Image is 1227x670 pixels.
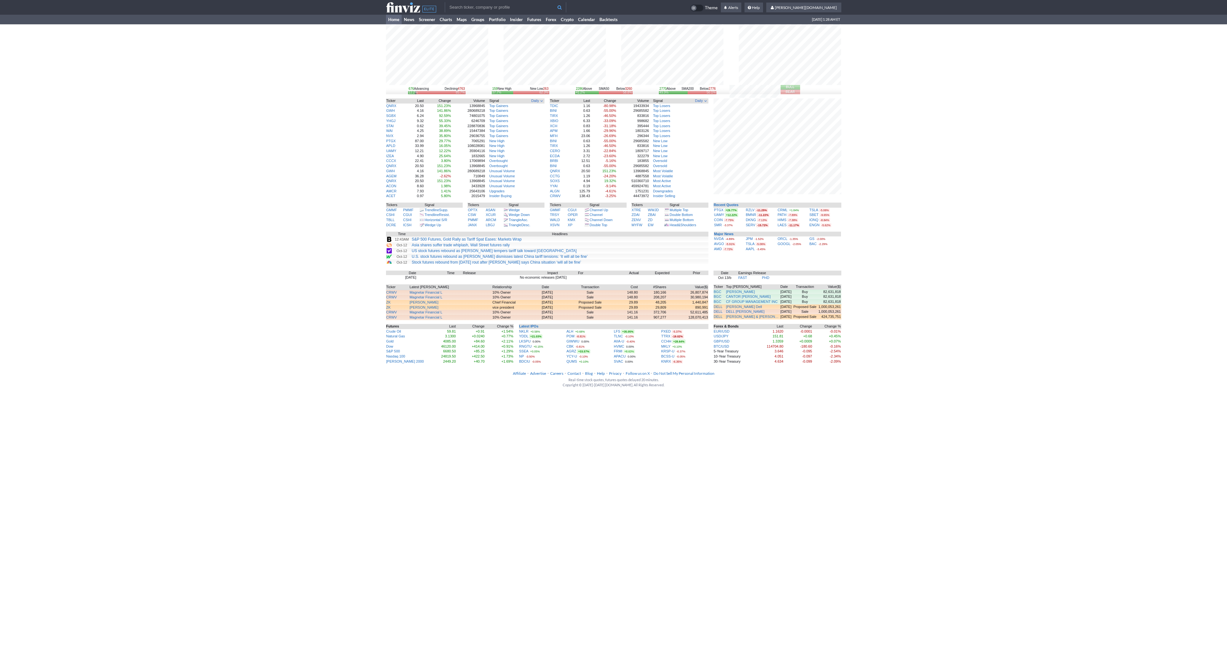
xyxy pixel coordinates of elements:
[653,129,670,133] a: Top Losers
[492,87,512,91] div: New High
[550,119,558,123] a: XBIO
[714,203,739,207] a: Recent Quotes
[590,223,607,227] a: Double Top
[746,247,755,251] a: AAPL
[746,242,754,246] a: TSLA
[386,15,402,24] a: Home
[746,213,756,217] a: BMNR
[778,223,787,227] a: LAES
[468,213,476,217] a: CSW
[778,237,787,241] a: ORCL
[410,300,438,304] a: [PERSON_NAME]
[726,304,762,310] a: [PERSON_NAME] Dell
[386,109,395,112] a: GWH
[550,124,557,128] a: XCH
[425,208,448,212] a: TrendlineSupp.
[403,213,412,217] a: CGUI
[714,208,724,212] a: PTGX
[386,124,394,128] a: STAI
[412,254,588,259] a: U.S. stock futures rebound as [PERSON_NAME] dismisses latest China tariff tensions: ‘It will all ...
[386,208,397,212] a: GMMF
[809,237,814,241] a: GS
[590,208,608,212] a: Channel Up
[543,87,549,90] span: 263
[567,344,574,348] a: CBK
[386,98,406,104] th: Ticker
[766,3,841,13] a: [PERSON_NAME][DOMAIN_NAME]
[576,87,583,90] span: 2286
[519,349,529,353] a: SSEA
[386,189,397,193] a: AMCR
[714,213,724,217] a: UAMY
[690,4,718,12] a: Theme
[746,223,755,227] a: SERV
[714,223,722,227] a: SMR
[653,371,714,376] a: Do Not Sell My Personal Information
[616,87,632,91] div: Below
[714,339,730,343] a: GBP/USD
[567,329,573,333] a: ALH
[653,174,673,178] a: Most Volatile
[403,218,411,222] a: CSHI
[409,87,414,90] span: 676
[509,213,530,217] a: Wedge Down
[468,223,477,227] a: JANX
[775,5,837,10] span: [PERSON_NAME][DOMAIN_NAME]
[519,324,539,328] a: Latest IPOs
[625,87,632,90] span: 3260
[486,213,496,217] a: XCUR
[386,344,393,348] a: Dow
[745,3,763,13] a: Help
[653,109,670,112] a: Top Losers
[445,2,566,12] input: Search ticker, company or profile
[456,91,465,94] div: 85.7%
[567,354,577,358] a: YCY-U
[550,134,558,138] a: MFH
[746,218,756,222] a: DKNG
[568,213,578,217] a: OPER
[570,98,590,104] th: Last
[409,91,418,94] div: 12.2%
[489,159,507,163] a: Overbought
[632,213,640,217] a: ZDAI
[550,144,558,148] a: TIRX
[738,276,747,280] a: FAST
[669,218,694,222] a: Multiple Bottom
[660,87,676,91] div: Above
[544,15,559,24] a: Forex
[386,129,393,133] a: WAI
[550,154,560,158] a: ECDA
[550,179,560,183] a: SOXS
[653,134,670,138] a: Top Losers
[489,98,499,104] span: Signal
[778,208,788,212] a: CRML
[632,218,641,222] a: ZENV
[386,315,397,319] a: CRWV
[412,243,510,247] a: Asia shares suffer trade whiplash, Wall Street futures rally
[614,334,623,338] a: TLNC
[614,354,626,358] a: APACU
[489,194,512,198] a: Insider Buying
[669,223,696,227] a: Head&Shoulders
[705,4,718,12] span: Theme
[386,119,396,123] a: YHGJ
[661,344,670,348] a: MKLY
[653,104,670,108] a: Top Losers
[386,329,401,333] a: Crude Oil
[746,208,754,212] a: RZLV
[550,129,558,133] a: APM
[521,223,530,227] span: Desc.
[559,15,576,24] a: Crypto
[653,169,673,173] a: Most Volatile
[386,154,394,158] a: IZEA
[661,359,671,363] a: KNRX
[489,164,507,168] a: Overbought
[576,91,585,94] div: 41.2%
[386,149,397,153] a: UAMY
[417,15,437,24] a: Screener
[550,189,559,193] a: ALGN
[521,218,528,222] span: Asc.
[706,91,715,94] div: 50.1%
[653,179,671,183] a: Most Active
[597,15,620,24] a: Backtests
